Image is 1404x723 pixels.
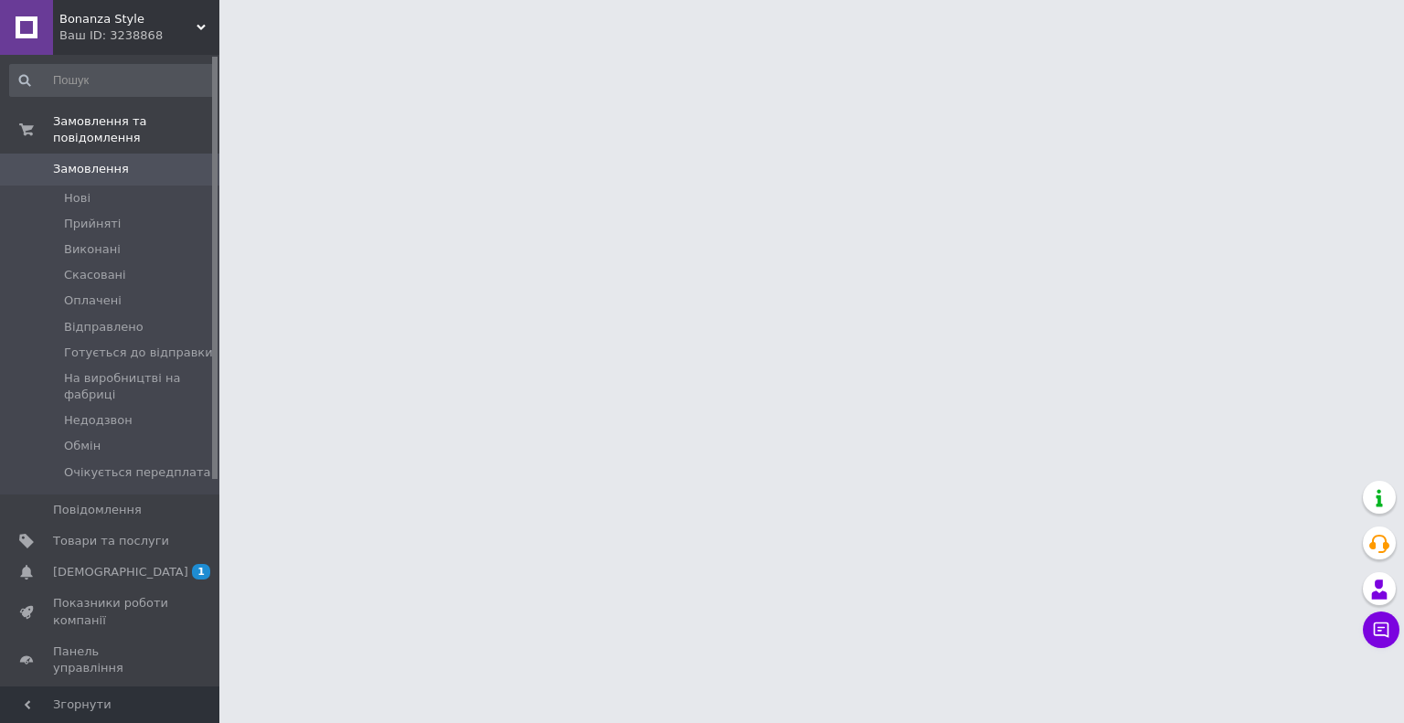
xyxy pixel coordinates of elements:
[59,11,197,27] span: Bonanza Style
[64,190,90,207] span: Нові
[1363,611,1399,648] button: Чат з покупцем
[64,292,122,309] span: Оплачені
[53,564,188,580] span: [DEMOGRAPHIC_DATA]
[53,533,169,549] span: Товари та послуги
[53,595,169,628] span: Показники роботи компанії
[9,64,216,97] input: Пошук
[64,216,121,232] span: Прийняті
[59,27,219,44] div: Ваш ID: 3238868
[64,267,126,283] span: Скасовані
[53,502,142,518] span: Повідомлення
[53,161,129,177] span: Замовлення
[64,464,211,481] span: Очікується передплата
[192,564,210,579] span: 1
[64,412,133,429] span: Недодзвон
[64,241,121,258] span: Виконані
[53,113,219,146] span: Замовлення та повідомлення
[64,438,101,454] span: Обмін
[64,345,213,361] span: Готується до відправки
[64,370,214,403] span: На виробництві на фабриці
[64,319,144,335] span: Відправлено
[53,643,169,676] span: Панель управління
